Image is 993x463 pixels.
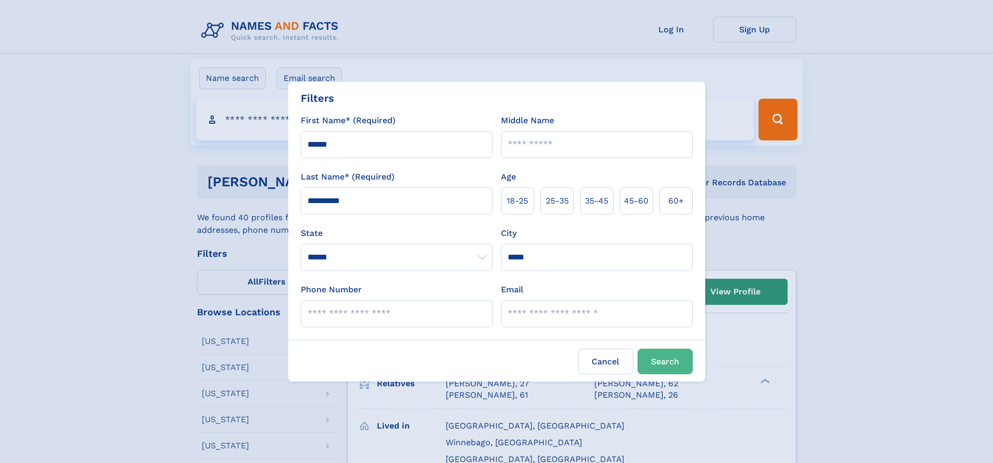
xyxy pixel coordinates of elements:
[624,195,648,207] span: 45‑60
[585,195,608,207] span: 35‑45
[668,195,684,207] span: 60+
[638,349,693,374] button: Search
[301,283,362,296] label: Phone Number
[501,114,554,127] label: Middle Name
[501,227,517,240] label: City
[301,227,493,240] label: State
[546,195,569,207] span: 25‑35
[501,171,516,183] label: Age
[301,171,395,183] label: Last Name* (Required)
[301,90,334,106] div: Filters
[501,283,523,296] label: Email
[507,195,528,207] span: 18‑25
[578,349,633,374] label: Cancel
[301,114,396,127] label: First Name* (Required)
